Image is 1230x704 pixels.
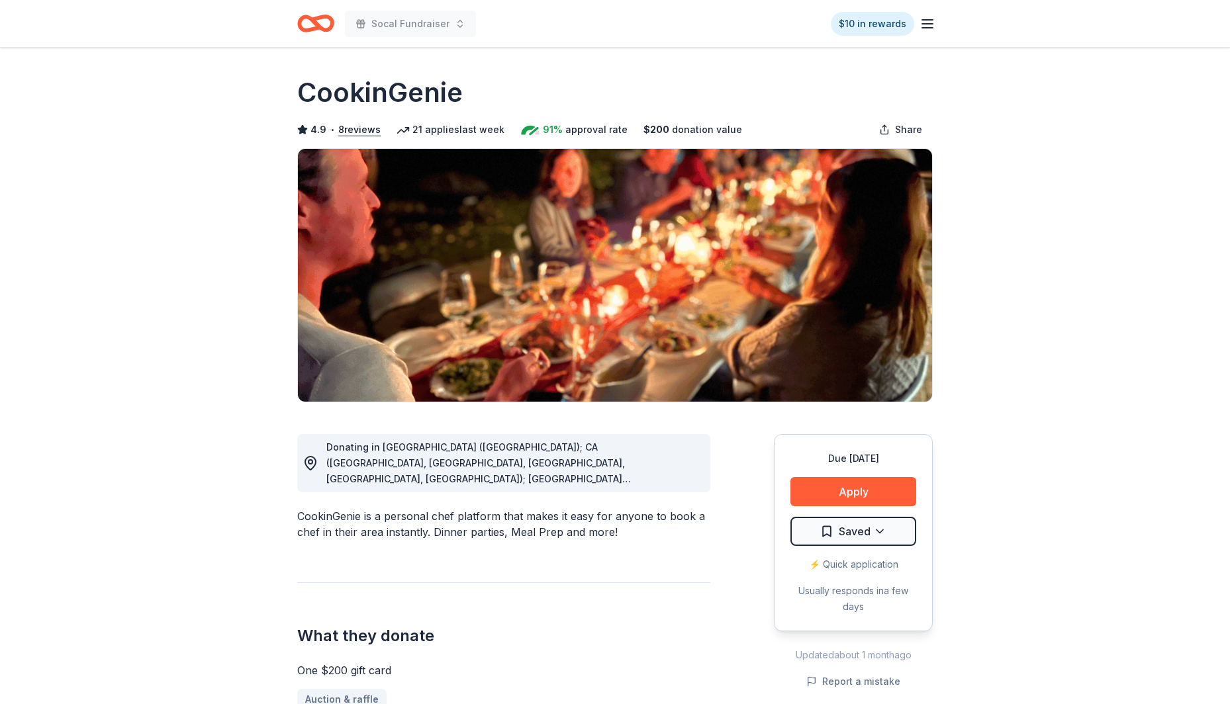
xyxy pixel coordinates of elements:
[790,451,916,466] div: Due [DATE]
[790,556,916,572] div: ⚡️ Quick application
[672,122,742,138] span: donation value
[790,583,916,615] div: Usually responds in a few days
[310,122,326,138] span: 4.9
[345,11,476,37] button: Socal Fundraiser
[643,122,669,138] span: $ 200
[297,662,710,678] div: One $200 gift card
[297,74,463,111] h1: CookinGenie
[297,8,334,39] a: Home
[371,16,449,32] span: Socal Fundraiser
[806,674,900,689] button: Report a mistake
[297,508,710,540] div: CookinGenie is a personal chef platform that makes it easy for anyone to book a chef in their are...
[790,517,916,546] button: Saved
[338,122,381,138] button: 8reviews
[895,122,922,138] span: Share
[330,124,335,135] span: •
[790,477,916,506] button: Apply
[831,12,914,36] a: $10 in rewards
[543,122,563,138] span: 91%
[774,647,933,663] div: Updated about 1 month ago
[565,122,628,138] span: approval rate
[297,625,710,646] h2: What they donate
[839,523,871,540] span: Saved
[397,122,504,138] div: 21 applies last week
[869,116,933,143] button: Share
[298,149,932,402] img: Image for CookinGenie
